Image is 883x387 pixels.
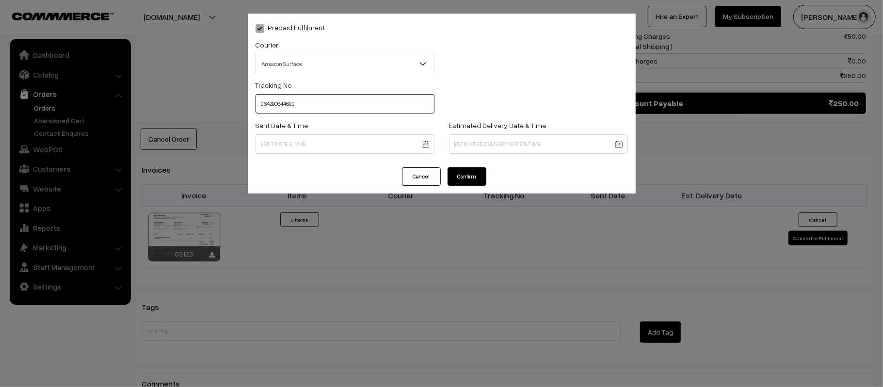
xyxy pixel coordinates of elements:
[256,80,292,90] label: Tracking No
[256,134,434,154] input: Sent Date & Time
[256,120,308,130] label: Sent Date & Time
[256,40,279,50] label: Courier
[256,94,434,113] input: Tracking No
[256,22,325,32] label: Prepaid Fulfilment
[448,167,486,186] button: Confirm
[256,54,434,73] span: Amazon Surface
[449,134,628,154] input: Estimated Delivery Date & Time
[402,167,441,186] button: Cancel
[449,120,546,130] label: Estimated Delivery Date & Time
[256,55,434,72] span: Amazon Surface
